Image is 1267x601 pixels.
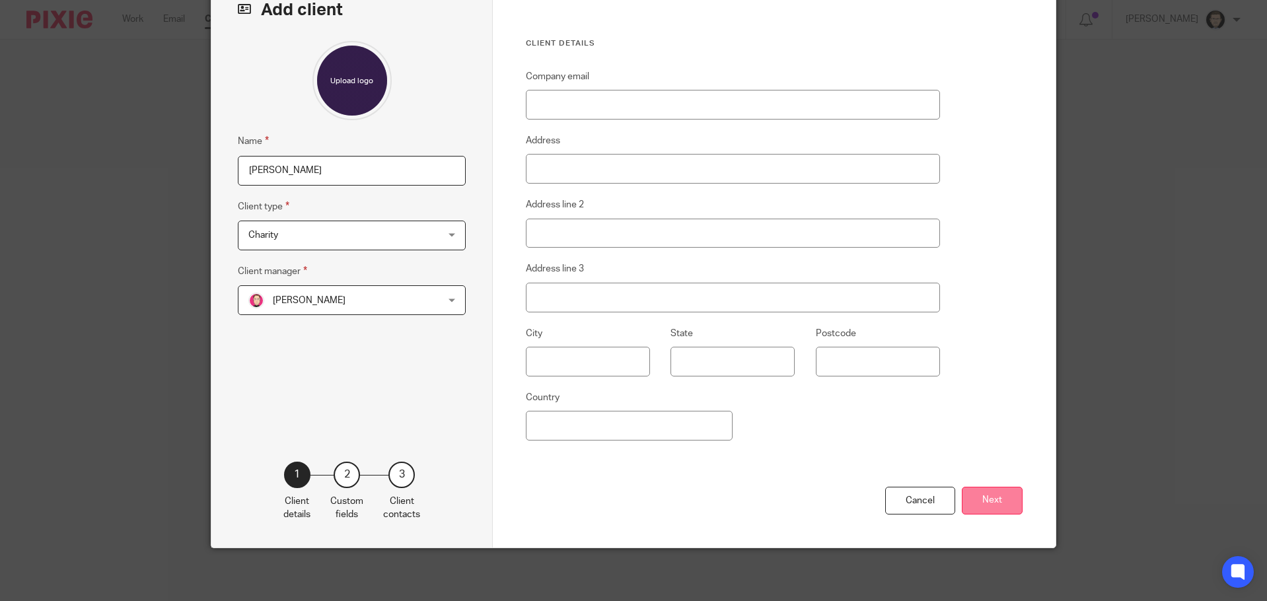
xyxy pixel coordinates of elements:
p: Custom fields [330,495,363,522]
label: City [526,327,542,340]
h3: Client details [526,38,940,49]
div: 1 [284,462,310,488]
label: Address [526,134,560,147]
label: Name [238,133,269,149]
span: [PERSON_NAME] [273,296,345,305]
div: 3 [388,462,415,488]
label: State [670,327,693,340]
p: Client details [283,495,310,522]
label: Postcode [816,327,856,340]
div: 2 [334,462,360,488]
img: Bradley%20-%20Pink.png [248,293,264,308]
label: Company email [526,70,589,83]
label: Client manager [238,264,307,279]
button: Next [962,487,1023,515]
span: Charity [248,230,278,240]
p: Client contacts [383,495,420,522]
label: Client type [238,199,289,214]
div: Cancel [885,487,955,515]
label: Country [526,391,560,404]
label: Address line 2 [526,198,584,211]
label: Address line 3 [526,262,584,275]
